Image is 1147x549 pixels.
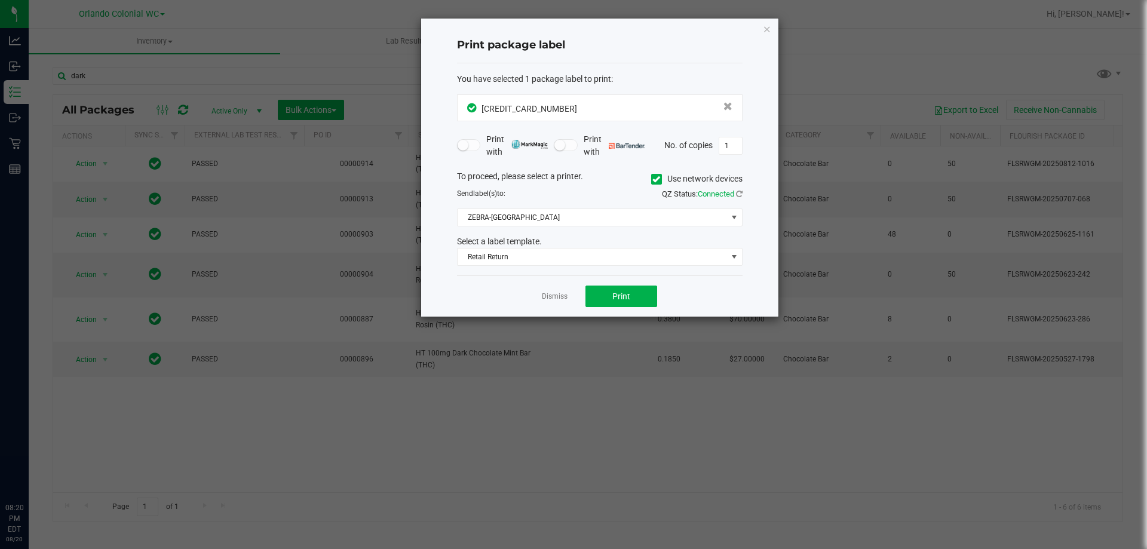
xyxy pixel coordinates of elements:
span: Print with [584,133,645,158]
div: Select a label template. [448,235,752,248]
div: To proceed, please select a printer. [448,170,752,188]
span: Retail Return [458,249,727,265]
iframe: Resource center [12,453,48,489]
span: Print [612,292,630,301]
span: Connected [698,189,734,198]
span: [CREDIT_CARD_NUMBER] [482,104,577,114]
span: No. of copies [664,140,713,149]
span: You have selected 1 package label to print [457,74,611,84]
span: Send to: [457,189,505,198]
span: QZ Status: [662,189,743,198]
span: In Sync [467,102,479,114]
h4: Print package label [457,38,743,53]
a: Dismiss [542,292,568,302]
img: mark_magic_cybra.png [511,140,548,149]
button: Print [585,286,657,307]
label: Use network devices [651,173,743,185]
div: : [457,73,743,85]
span: Print with [486,133,548,158]
span: ZEBRA-[GEOGRAPHIC_DATA] [458,209,727,226]
img: bartender.png [609,143,645,149]
span: label(s) [473,189,497,198]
